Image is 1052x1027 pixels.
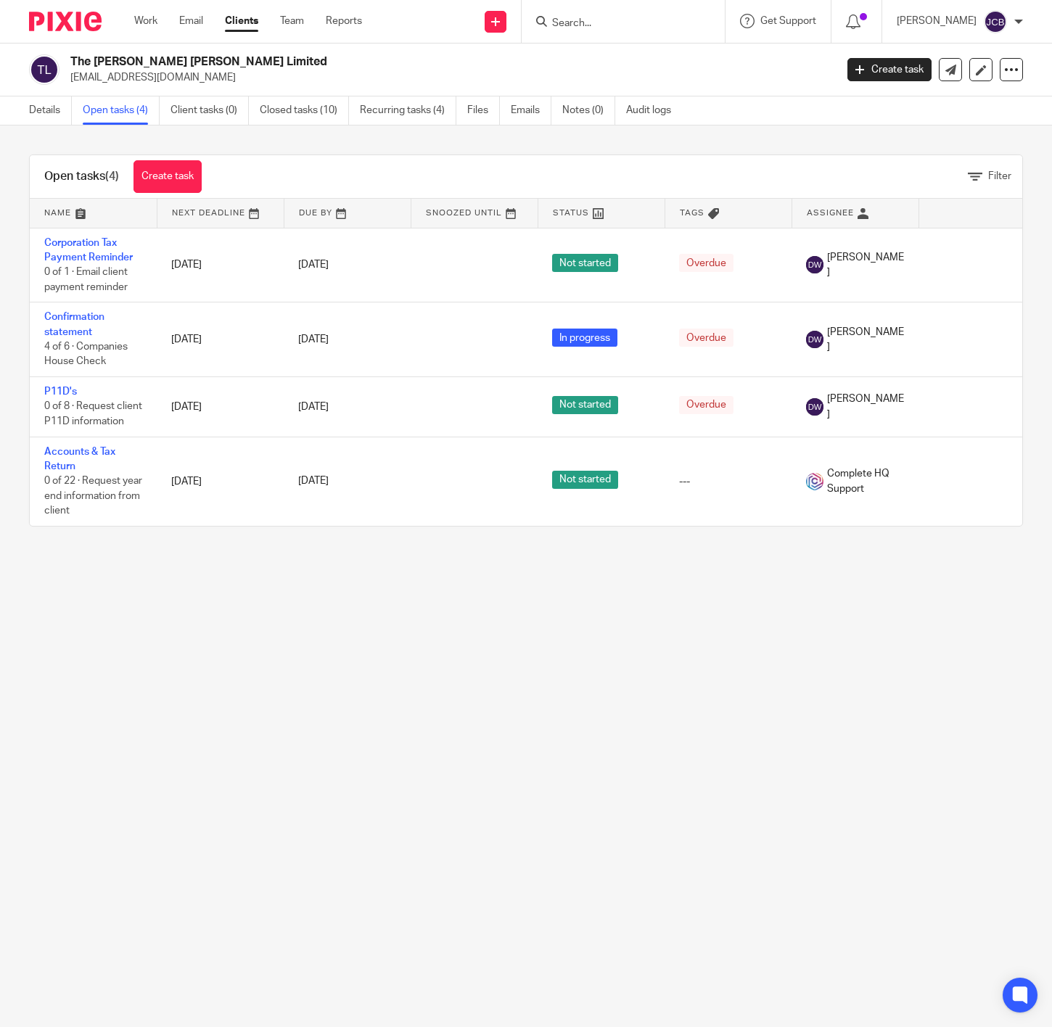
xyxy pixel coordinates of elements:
span: Tags [680,209,704,217]
span: Status [553,209,589,217]
a: Work [134,14,157,28]
span: 0 of 1 · Email client payment reminder [44,267,128,292]
a: Clients [225,14,258,28]
a: Details [29,96,72,125]
span: Not started [552,471,618,489]
span: Snoozed Until [426,209,502,217]
a: Accounts & Tax Return [44,447,115,471]
span: [PERSON_NAME] [827,325,904,355]
a: Email [179,14,203,28]
span: [PERSON_NAME] [827,392,904,421]
a: Create task [847,58,932,81]
input: Search [551,17,681,30]
span: 0 of 22 · Request year end information from client [44,476,142,516]
td: [DATE] [157,228,284,302]
h2: The [PERSON_NAME] [PERSON_NAME] Limited [70,54,675,70]
img: C%20Icon.png [806,473,823,490]
a: Reports [326,14,362,28]
span: [DATE] [298,477,329,487]
img: svg%3E [806,256,823,273]
span: Not started [552,254,618,272]
img: Pixie [29,12,102,31]
span: 4 of 6 · Companies House Check [44,342,128,367]
a: Notes (0) [562,96,615,125]
img: svg%3E [806,331,823,348]
span: [DATE] [298,334,329,345]
span: Overdue [679,329,733,347]
h1: Open tasks [44,169,119,184]
td: [DATE] [157,437,284,526]
span: Not started [552,396,618,414]
span: (4) [105,170,119,182]
a: Open tasks (4) [83,96,160,125]
a: Files [467,96,500,125]
a: Closed tasks (10) [260,96,349,125]
a: Audit logs [626,96,682,125]
a: Confirmation statement [44,312,104,337]
a: P11D's [44,387,77,397]
span: Filter [988,171,1011,181]
a: Recurring tasks (4) [360,96,456,125]
span: Overdue [679,254,733,272]
span: Overdue [679,396,733,414]
span: [DATE] [298,402,329,412]
a: Create task [133,160,202,193]
a: Emails [511,96,551,125]
span: 0 of 8 · Request client P11D information [44,402,142,427]
a: Corporation Tax Payment Reminder [44,238,133,263]
img: svg%3E [29,54,59,85]
a: Team [280,14,304,28]
td: [DATE] [157,302,284,377]
span: In progress [552,329,617,347]
a: Client tasks (0) [170,96,249,125]
td: [DATE] [157,377,284,437]
p: [PERSON_NAME] [897,14,977,28]
img: svg%3E [984,10,1007,33]
p: [EMAIL_ADDRESS][DOMAIN_NAME] [70,70,826,85]
img: svg%3E [806,398,823,416]
span: [DATE] [298,260,329,270]
span: Get Support [760,16,816,26]
span: [PERSON_NAME] [827,250,904,280]
div: --- [679,474,777,489]
span: Complete HQ Support [827,466,904,496]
